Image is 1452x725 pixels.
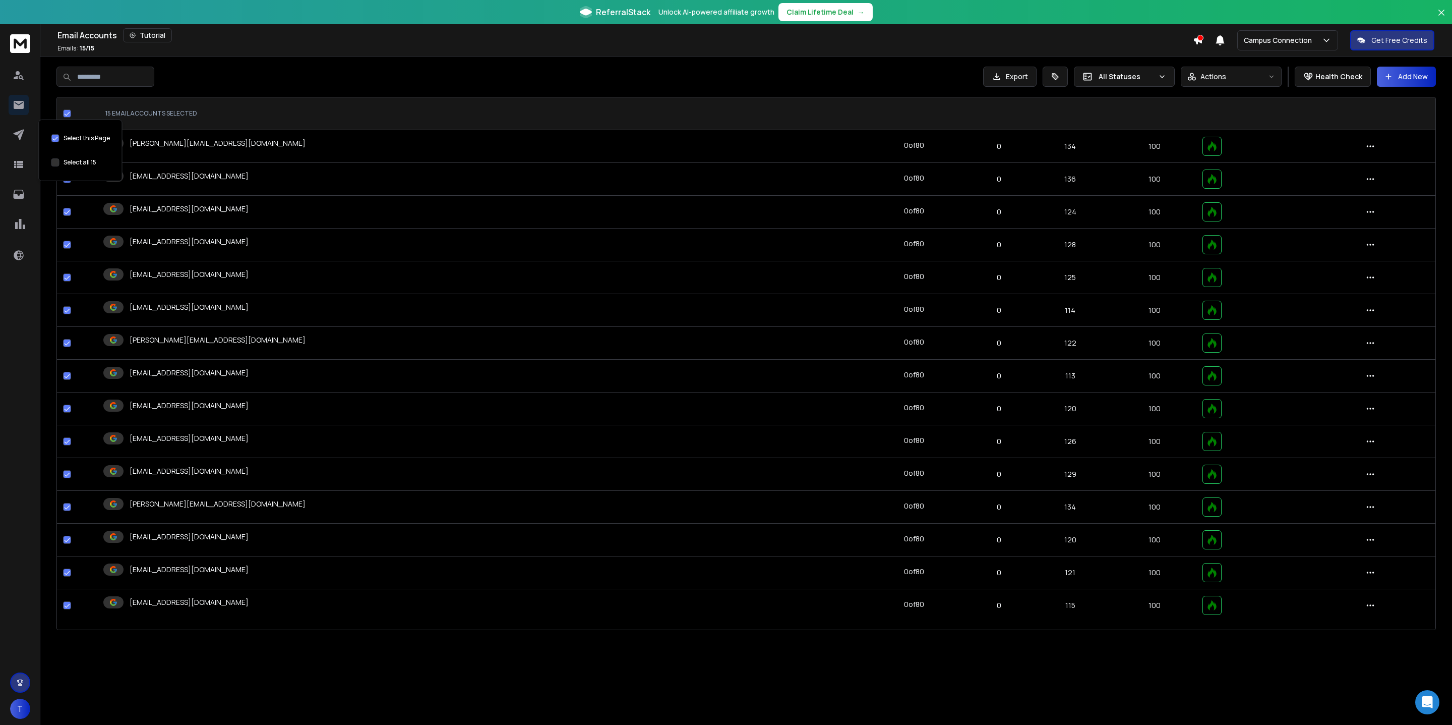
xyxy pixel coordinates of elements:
p: 0 [976,207,1022,217]
td: 134 [1028,130,1112,163]
p: 0 [976,141,1022,151]
p: [EMAIL_ADDRESS][DOMAIN_NAME] [130,237,249,247]
td: 129 [1028,458,1112,491]
p: 0 [976,371,1022,381]
p: 0 [976,338,1022,348]
td: 100 [1112,524,1196,556]
td: 100 [1112,491,1196,524]
label: Select this Page [64,134,110,142]
div: 0 of 80 [904,337,924,347]
div: 0 of 80 [904,173,924,183]
div: 0 of 80 [904,403,924,413]
p: 0 [976,436,1022,447]
p: 0 [976,600,1022,610]
p: [EMAIL_ADDRESS][DOMAIN_NAME] [130,368,249,378]
p: [EMAIL_ADDRESS][DOMAIN_NAME] [130,565,249,575]
button: Claim Lifetime Deal→ [778,3,873,21]
p: All Statuses [1099,72,1154,82]
p: 0 [976,174,1022,184]
td: 100 [1112,294,1196,327]
td: 100 [1112,261,1196,294]
td: 100 [1112,458,1196,491]
p: [EMAIL_ADDRESS][DOMAIN_NAME] [130,532,249,542]
div: 0 of 80 [904,206,924,216]
div: 0 of 80 [904,599,924,609]
p: [EMAIL_ADDRESS][DOMAIN_NAME] [130,269,249,280]
p: [EMAIL_ADDRESS][DOMAIN_NAME] [130,597,249,607]
div: 0 of 80 [904,370,924,380]
div: 0 of 80 [904,501,924,511]
p: [PERSON_NAME][EMAIL_ADDRESS][DOMAIN_NAME] [130,499,306,509]
td: 113 [1028,360,1112,393]
td: 100 [1112,130,1196,163]
td: 100 [1112,556,1196,589]
td: 115 [1028,589,1112,622]
button: Get Free Credits [1350,30,1434,50]
p: Unlock AI-powered affiliate growth [658,7,774,17]
span: → [858,7,865,17]
p: [EMAIL_ADDRESS][DOMAIN_NAME] [130,433,249,443]
label: Select all 15 [64,158,96,166]
p: Health Check [1315,72,1362,82]
div: 0 of 80 [904,140,924,150]
p: [EMAIL_ADDRESS][DOMAIN_NAME] [130,401,249,411]
td: 114 [1028,294,1112,327]
td: 100 [1112,163,1196,196]
p: Emails : [57,44,94,52]
p: 0 [976,502,1022,512]
p: [EMAIL_ADDRESS][DOMAIN_NAME] [130,171,249,181]
td: 121 [1028,556,1112,589]
p: [EMAIL_ADDRESS][DOMAIN_NAME] [130,204,249,214]
div: 0 of 80 [904,534,924,544]
span: 15 / 15 [80,44,94,52]
p: [EMAIL_ADDRESS][DOMAIN_NAME] [130,302,249,312]
td: 100 [1112,393,1196,425]
td: 128 [1028,229,1112,261]
button: Tutorial [123,28,172,42]
div: 0 of 80 [904,304,924,314]
td: 100 [1112,229,1196,261]
p: 0 [976,404,1022,414]
button: Health Check [1295,67,1371,87]
div: 0 of 80 [904,468,924,478]
p: [EMAIL_ADDRESS][DOMAIN_NAME] [130,466,249,476]
p: 0 [976,469,1022,479]
div: 0 of 80 [904,435,924,445]
button: T [10,699,30,719]
p: 0 [976,240,1022,250]
div: 0 of 80 [904,271,924,282]
td: 100 [1112,589,1196,622]
td: 100 [1112,196,1196,229]
button: Add New [1377,67,1436,87]
div: 0 of 80 [904,239,924,249]
td: 100 [1112,360,1196,393]
td: 134 [1028,491,1112,524]
span: ReferralStack [596,6,650,18]
p: 0 [976,305,1022,315]
p: 0 [976,272,1022,283]
p: 0 [976,568,1022,578]
button: Close banner [1435,6,1448,30]
div: 0 of 80 [904,567,924,577]
td: 126 [1028,425,1112,458]
p: Campus Connection [1244,35,1316,45]
button: Export [983,67,1037,87]
td: 122 [1028,327,1112,360]
td: 136 [1028,163,1112,196]
p: Actions [1200,72,1226,82]
td: 124 [1028,196,1112,229]
td: 125 [1028,261,1112,294]
div: Email Accounts [57,28,1193,42]
p: [PERSON_NAME][EMAIL_ADDRESS][DOMAIN_NAME] [130,335,306,345]
td: 100 [1112,425,1196,458]
div: Open Intercom Messenger [1415,690,1439,714]
td: 120 [1028,393,1112,425]
td: 120 [1028,524,1112,556]
div: 15 EMAIL ACCOUNTS SELECTED [105,109,850,118]
td: 100 [1112,327,1196,360]
p: [PERSON_NAME][EMAIL_ADDRESS][DOMAIN_NAME] [130,138,306,148]
p: Get Free Credits [1371,35,1427,45]
p: 0 [976,535,1022,545]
